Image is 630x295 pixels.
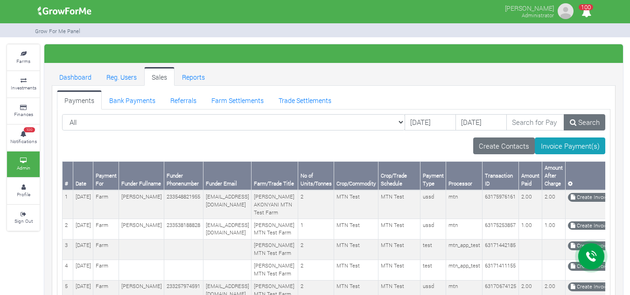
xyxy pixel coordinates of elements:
td: MTN Test [378,239,420,260]
th: Processor [446,162,483,190]
small: Sign Out [14,218,33,224]
td: 63175253857 [483,219,519,240]
th: Farm/Trade Title [252,162,298,190]
th: Funder Email [203,162,252,190]
th: Transaction ID [483,162,519,190]
td: [DATE] [73,190,93,219]
td: [EMAIL_ADDRESS][DOMAIN_NAME] [203,219,252,240]
input: Search for Payments [506,114,565,131]
td: 3 [63,239,73,260]
a: Admin [7,151,40,177]
td: test [420,239,446,260]
a: Profile [7,178,40,204]
td: Farm [93,260,119,280]
td: 4 [63,260,73,280]
td: [DATE] [73,239,93,260]
td: 63175976161 [483,190,519,219]
a: Create Invoice [568,193,613,202]
a: Reports [175,67,212,86]
a: Payments [57,90,102,109]
a: Bank Payments [102,90,163,109]
td: 1 [63,190,73,219]
input: DD/MM/YYYY [405,114,456,131]
a: Reg. Users [99,67,144,86]
th: Crop/Commodity [334,162,378,190]
small: Grow For Me Panel [35,27,80,34]
th: Funder Fullname [119,162,164,190]
input: DD/MM/YYYY [455,114,507,131]
th: Funder Phonenumber [164,162,203,190]
td: 1.00 [519,219,542,240]
td: mtn [446,219,483,240]
td: [DATE] [73,260,93,280]
a: 100 Notifications [7,125,40,151]
td: [DATE] [73,219,93,240]
span: 100 [579,4,593,10]
td: 1.00 [542,219,566,240]
td: [PERSON_NAME] MTN Test Farm [252,219,298,240]
th: Payment Type [420,162,446,190]
td: ussd [420,219,446,240]
span: 100 [24,127,35,133]
td: MTN Test [334,239,378,260]
td: Farm [93,219,119,240]
th: Payment For [93,162,119,190]
a: Invoice Payment(s) [535,137,605,154]
small: Admin [17,165,30,171]
td: [EMAIL_ADDRESS][DOMAIN_NAME] [203,190,252,219]
a: Sign Out [7,205,40,231]
a: 100 [577,9,595,18]
td: 2 [298,260,334,280]
td: mtn_app_test [446,239,483,260]
td: 1 [298,219,334,240]
td: MTN Test [378,219,420,240]
td: 2 [298,190,334,219]
td: MTN Test [378,260,420,280]
td: 2.00 [519,190,542,219]
th: Amount After Charge [542,162,566,190]
th: Date [73,162,93,190]
td: MTN Test [378,190,420,219]
img: growforme image [556,2,575,21]
td: 63171442185 [483,239,519,260]
td: 2 [298,239,334,260]
a: Search [564,114,605,131]
i: Notifications [577,2,595,23]
td: 2.00 [542,190,566,219]
td: MTN Test [334,219,378,240]
small: Farms [16,58,30,64]
img: growforme image [35,2,95,21]
td: mtn [446,190,483,219]
a: Create Invoice [568,241,613,250]
small: Finances [14,111,33,117]
td: [PERSON_NAME] AKONYANI MTN Test Farm [252,190,298,219]
a: Create Contacts [473,137,535,154]
a: Create Invoice [568,262,613,271]
a: Sales [144,67,175,86]
td: ussd [420,190,446,219]
th: No of Units/Tonnes [298,162,334,190]
a: Investments [7,71,40,97]
td: 233548821955 [164,190,203,219]
a: Referrals [163,90,204,109]
a: Trade Settlements [271,90,339,109]
th: Amount Paid [519,162,542,190]
td: 233538188828 [164,219,203,240]
small: Notifications [10,138,37,144]
a: Dashboard [52,67,99,86]
a: Create Invoice [568,221,613,230]
th: Crop/Trade Schedule [378,162,420,190]
td: 2 [63,219,73,240]
p: [PERSON_NAME] [505,2,554,13]
small: Administrator [522,12,554,19]
td: [PERSON_NAME] MTN Test Farm [252,239,298,260]
small: Profile [17,191,30,198]
td: 63171411155 [483,260,519,280]
a: Create Invoice [568,282,613,291]
td: test [420,260,446,280]
a: Farms [7,45,40,70]
td: Farm [93,190,119,219]
a: Finances [7,98,40,124]
td: MTN Test [334,260,378,280]
th: # [63,162,73,190]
